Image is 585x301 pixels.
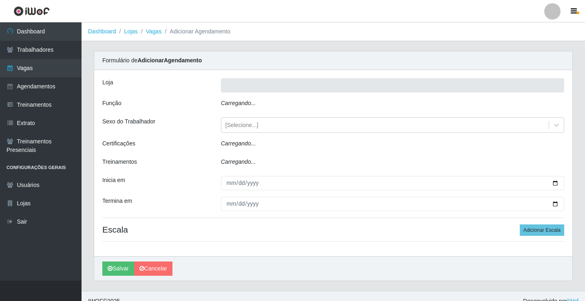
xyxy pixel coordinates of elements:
[137,57,202,64] strong: Adicionar Agendamento
[102,261,134,276] button: Salvar
[134,261,172,276] a: Cancelar
[102,78,113,87] label: Loja
[88,28,116,35] a: Dashboard
[102,117,155,126] label: Sexo do Trabalhador
[221,140,256,147] i: Carregando...
[221,176,564,190] input: 00/00/0000
[102,224,564,235] h4: Escala
[161,27,230,36] li: Adicionar Agendamento
[94,51,572,70] div: Formulário de
[221,158,256,165] i: Carregando...
[225,121,258,130] div: [Selecione...]
[520,224,564,236] button: Adicionar Escala
[146,28,162,35] a: Vagas
[102,176,125,185] label: Inicia em
[221,100,256,106] i: Carregando...
[124,28,137,35] a: Lojas
[102,99,121,108] label: Função
[221,197,564,211] input: 00/00/0000
[102,139,135,148] label: Certificações
[102,158,137,166] label: Treinamentos
[102,197,132,205] label: Termina em
[82,22,585,41] nav: breadcrumb
[13,6,50,16] img: CoreUI Logo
